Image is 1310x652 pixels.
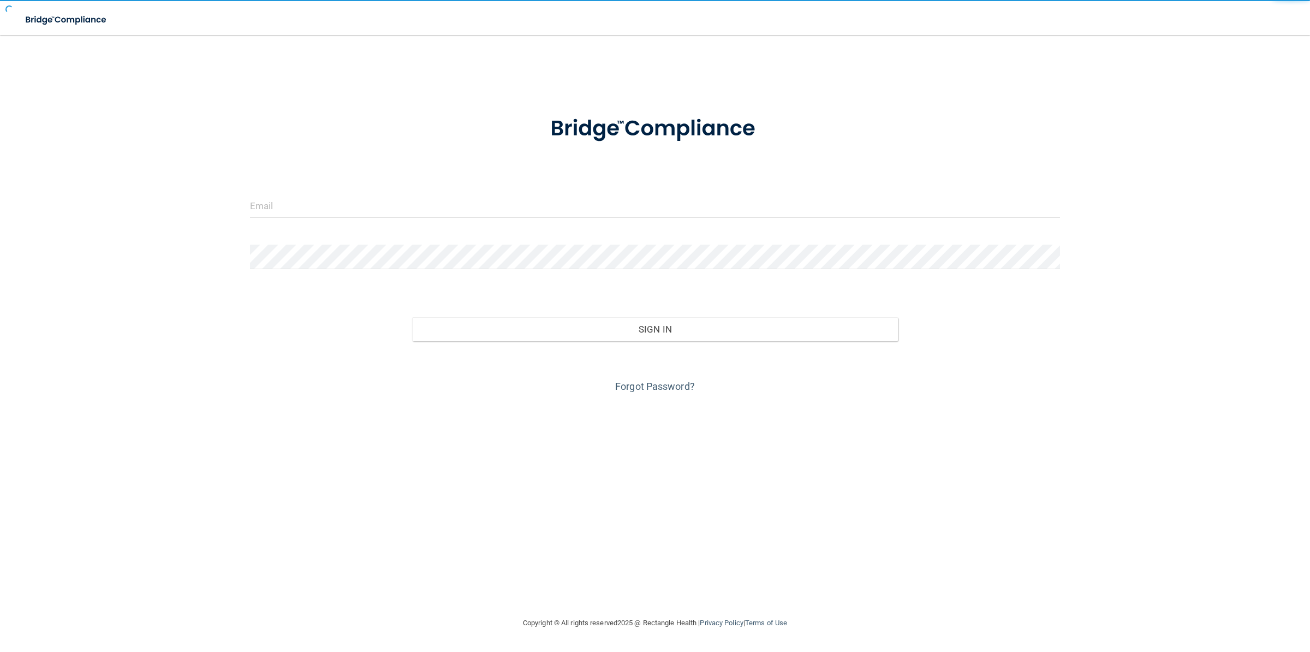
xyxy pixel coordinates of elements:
[16,9,117,31] img: bridge_compliance_login_screen.278c3ca4.svg
[456,606,854,641] div: Copyright © All rights reserved 2025 @ Rectangle Health | |
[745,619,787,627] a: Terms of Use
[615,381,695,392] a: Forgot Password?
[528,100,782,157] img: bridge_compliance_login_screen.278c3ca4.svg
[250,193,1061,218] input: Email
[412,317,898,341] button: Sign In
[700,619,743,627] a: Privacy Policy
